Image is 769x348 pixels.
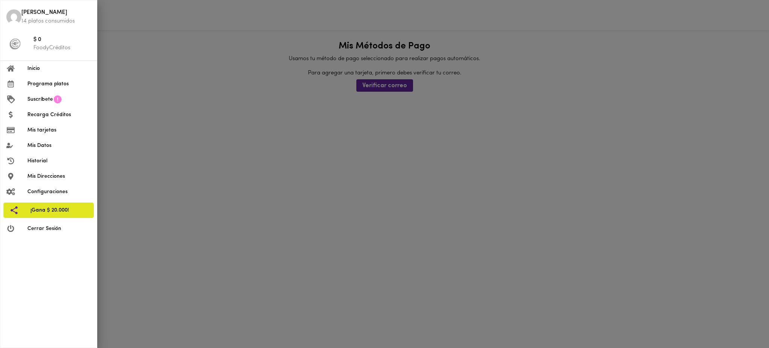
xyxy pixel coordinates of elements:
[30,206,88,214] span: ¡Gana $ 20.000!
[27,80,91,88] span: Programa platos
[27,188,91,196] span: Configuraciones
[33,44,91,52] p: FoodyCréditos
[27,126,91,134] span: Mis tarjetas
[21,17,91,25] p: 14 platos consumidos
[27,65,91,73] span: Inicio
[27,157,91,165] span: Historial
[33,36,91,44] span: $ 0
[9,38,21,50] img: foody-creditos-black.png
[27,111,91,119] span: Recarga Créditos
[27,142,91,150] span: Mis Datos
[27,172,91,180] span: Mis Direcciones
[21,9,91,17] span: [PERSON_NAME]
[725,304,761,340] iframe: Messagebird Livechat Widget
[27,225,91,233] span: Cerrar Sesión
[27,95,53,103] span: Suscríbete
